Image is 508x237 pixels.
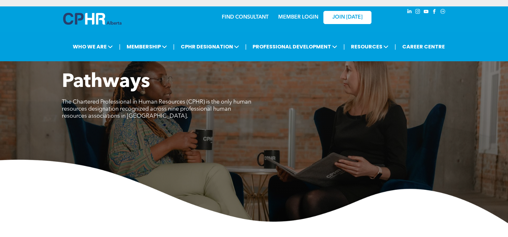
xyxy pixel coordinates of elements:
a: youtube [423,8,430,17]
a: instagram [414,8,421,17]
li: | [173,40,175,53]
a: CAREER CENTRE [400,41,447,53]
span: CPHR DESIGNATION [179,41,241,53]
li: | [343,40,345,53]
li: | [395,40,396,53]
a: FIND CONSULTANT [222,15,269,20]
span: PROFESSIONAL DEVELOPMENT [251,41,339,53]
span: MEMBERSHIP [125,41,169,53]
li: | [119,40,121,53]
img: A blue and white logo for cp alberta [63,13,121,25]
span: WHO WE ARE [71,41,115,53]
a: linkedin [406,8,413,17]
span: JOIN [DATE] [332,14,362,21]
a: JOIN [DATE] [323,11,371,24]
span: Pathways [62,72,150,92]
a: facebook [431,8,438,17]
a: Social network [439,8,446,17]
span: RESOURCES [349,41,390,53]
a: MEMBER LOGIN [278,15,318,20]
li: | [245,40,247,53]
span: The Chartered Professional in Human Resources (CPHR) is the only human resources designation reco... [62,99,251,119]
